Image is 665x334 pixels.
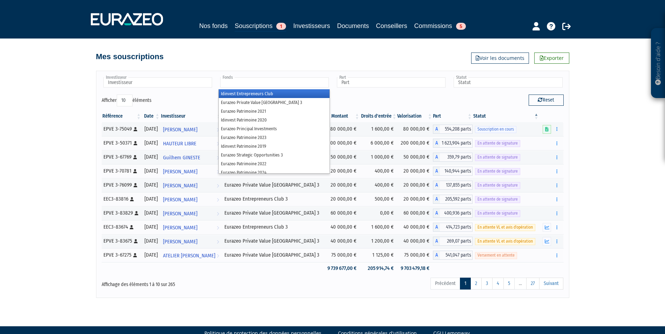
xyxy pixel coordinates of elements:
td: 40 000,00 € [324,220,360,234]
div: EEC3-83674 [103,223,140,231]
div: A - Eurazeo Private Value Europe 3 [433,251,473,260]
div: [DATE] [144,125,158,133]
i: [Français] Personne physique [134,141,137,145]
td: 200 000,00 € [397,136,433,150]
th: Date: activer pour trier la colonne par ordre croissant [142,110,160,122]
a: Suivant [539,278,563,290]
div: EEC3-83816 [103,195,140,203]
li: Idinvest Entrepreneurs Club [219,89,330,98]
td: 40 000,00 € [397,220,433,234]
td: 20 000,00 € [324,164,360,178]
div: A - Eurazeo Private Value Europe 3 [433,167,473,176]
div: EPVE 3-67769 [103,153,140,161]
img: 1732889491-logotype_eurazeo_blanc_rvb.png [91,13,163,26]
div: [DATE] [144,181,158,189]
div: A - Eurazeo Private Value Europe 3 [433,181,473,190]
i: [Français] Personne physique [134,183,137,187]
span: A [433,237,440,246]
span: A [433,195,440,204]
label: Afficher éléments [102,95,151,106]
li: Idinvest Patrimoine 2019 [219,142,330,151]
span: Guilhem GINESTE [163,151,200,164]
th: Valorisation: activer pour trier la colonne par ordre croissant [397,110,433,122]
a: [PERSON_NAME] [160,220,222,234]
span: Souscription en cours [475,126,516,133]
span: En attente de signature [475,154,520,161]
a: Commissions5 [414,21,466,31]
a: [PERSON_NAME] [160,122,222,136]
i: Voir l'investisseur [217,193,219,206]
td: 200 000,00 € [324,136,360,150]
td: 50 000,00 € [324,150,360,164]
div: Eurazeo Private Value [GEOGRAPHIC_DATA] 3 [224,181,322,189]
div: [DATE] [144,251,158,259]
a: [PERSON_NAME] [160,206,222,220]
td: 50 000,00 € [397,150,433,164]
th: Montant: activer pour trier la colonne par ordre croissant [324,110,360,122]
td: 20 000,00 € [324,178,360,192]
div: EPVE 3-83675 [103,237,140,245]
div: EPVE 3-70781 [103,167,140,175]
td: 9 739 677,00 € [324,262,360,274]
div: EPVE 3-50371 [103,139,140,147]
div: A - Eurazeo Private Value Europe 3 [433,209,473,218]
a: 3 [481,278,493,290]
select: Afficheréléments [117,95,133,106]
div: EPVE 3-83829 [103,209,140,217]
div: Eurazeo Private Value [GEOGRAPHIC_DATA] 3 [224,237,322,245]
td: 60 000,00 € [397,206,433,220]
span: A [433,223,440,232]
span: 269,07 parts [440,237,473,246]
div: EPVE 3-67275 [103,251,140,259]
a: Nos fonds [199,21,228,31]
span: En attente VL et avis d'opération [475,224,535,231]
div: EPVE 3-75049 [103,125,140,133]
th: Part: activer pour trier la colonne par ordre croissant [433,110,473,122]
li: Idinvest Patrimoine 2020 [219,116,330,124]
td: 9 703 479,18 € [397,262,433,274]
span: 140,944 parts [440,167,473,176]
div: [DATE] [144,139,158,147]
i: Voir l'investisseur [217,123,219,136]
div: EPVE 3-76099 [103,181,140,189]
span: A [433,181,440,190]
div: [DATE] [144,195,158,203]
span: [PERSON_NAME] [163,165,197,178]
i: Voir l'investisseur [217,235,219,248]
div: Eurazeo Private Value [GEOGRAPHIC_DATA] 3 [224,251,322,259]
th: Investisseur: activer pour trier la colonne par ordre croissant [160,110,222,122]
span: HAUTEUR LIBRE [163,137,196,150]
a: 2 [470,278,482,290]
td: 20 000,00 € [397,192,433,206]
td: 40 000,00 € [324,234,360,248]
span: [PERSON_NAME] [163,123,197,136]
td: 60 000,00 € [324,206,360,220]
span: 414,723 parts [440,223,473,232]
a: Souscriptions1 [235,21,286,32]
div: Eurazeo Entrepreneurs Club 3 [224,195,322,203]
i: Voir l'investisseur [217,207,219,220]
span: En attente de signature [475,196,520,203]
span: En attente de signature [475,168,520,175]
td: 500,00 € [360,192,397,206]
li: Eurazeo Principal Investments [219,124,330,133]
i: [Français] Personne physique [134,239,138,243]
a: 4 [492,278,504,290]
span: A [433,167,440,176]
li: Eurazeo Patrimoine 2022 [219,159,330,168]
div: [DATE] [144,223,158,231]
td: 75 000,00 € [324,248,360,262]
i: [Français] Personne physique [130,225,134,229]
span: A [433,139,440,148]
i: [Français] Personne physique [133,169,137,173]
span: [PERSON_NAME] [163,221,197,234]
span: 554,208 parts [440,125,473,134]
span: 541,047 parts [440,251,473,260]
i: Voir l'investisseur [217,137,219,150]
div: Eurazeo Entrepreneurs Club 3 [224,223,322,231]
span: A [433,251,440,260]
div: [DATE] [144,167,158,175]
li: Eurazeo Strategic Opportunities 3 [219,151,330,159]
th: Droits d'entrée: activer pour trier la colonne par ordre croissant [360,110,397,122]
i: [Français] Personne physique [130,197,134,201]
